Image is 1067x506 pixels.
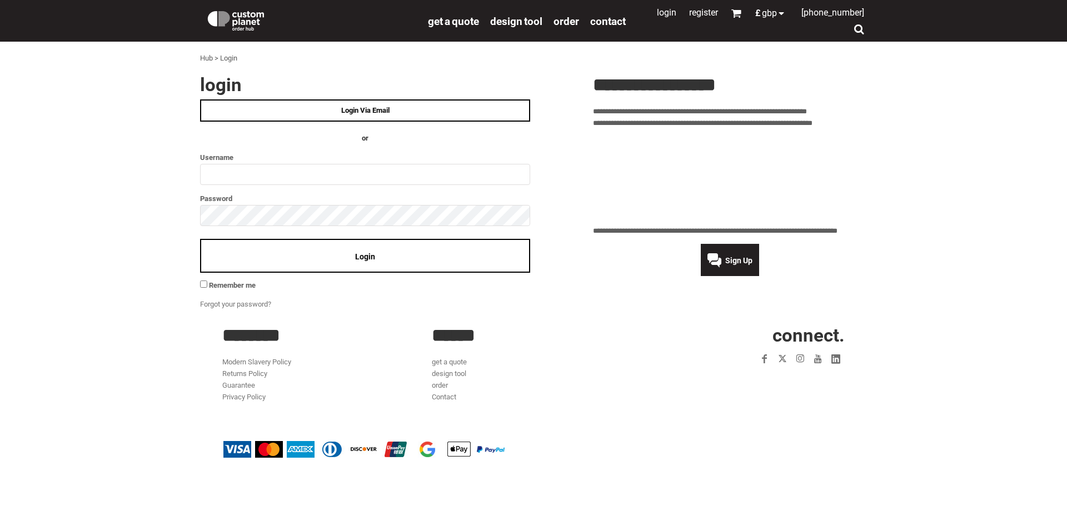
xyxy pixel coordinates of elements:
a: Custom Planet [200,3,422,36]
img: Diners Club [318,441,346,458]
input: Remember me [200,280,207,288]
a: design tool [490,14,542,27]
span: order [554,15,579,28]
h2: Login [200,76,530,94]
img: Visa [223,441,251,458]
a: design tool [432,369,466,378]
a: Contact [432,393,456,401]
iframe: Customer reviews powered by Trustpilot [593,136,867,219]
span: Login Via Email [341,106,390,114]
a: Hub [200,54,213,62]
img: Google Pay [413,441,441,458]
span: Sign Up [725,256,752,265]
a: Guarantee [222,381,255,389]
a: order [432,381,448,389]
span: design tool [490,15,542,28]
a: Register [689,7,718,18]
a: get a quote [428,14,479,27]
span: £ [755,9,762,18]
div: Login [220,53,237,64]
iframe: Customer reviews powered by Trustpilot [691,374,845,388]
a: get a quote [432,358,467,366]
img: Custom Planet [206,8,266,31]
span: GBP [762,9,777,18]
label: Username [200,151,530,164]
img: Discover [350,441,378,458]
h2: CONNECT. [642,326,845,344]
a: Login Via Email [200,99,530,122]
span: Contact [590,15,626,28]
a: Contact [590,14,626,27]
img: Mastercard [255,441,283,458]
a: Forgot your password? [200,300,271,308]
span: get a quote [428,15,479,28]
h4: OR [200,133,530,144]
img: PayPal [477,446,505,453]
span: Login [355,252,375,261]
span: [PHONE_NUMBER] [801,7,864,18]
img: American Express [287,441,315,458]
div: > [215,53,218,64]
img: Apple Pay [445,441,473,458]
a: order [554,14,579,27]
a: Modern Slavery Policy [222,358,291,366]
label: Password [200,192,530,205]
img: China UnionPay [382,441,410,458]
a: Login [657,7,676,18]
a: Returns Policy [222,369,267,378]
span: Remember me [209,281,256,289]
a: Privacy Policy [222,393,266,401]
